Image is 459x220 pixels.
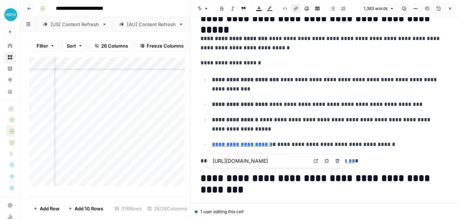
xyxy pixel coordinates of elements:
[4,52,16,63] a: Browse
[40,205,60,212] span: Add Row
[37,17,113,31] a: [US] Content Refresh
[136,40,188,52] button: Freeze Columns
[364,5,388,12] span: 1,383 words
[127,21,176,28] div: [AU] Content Refresh
[4,200,16,211] a: Settings
[113,17,190,31] a: [AU] Content Refresh
[64,203,108,214] button: Add 10 Rows
[90,40,133,52] button: 26 Columns
[4,74,16,86] a: Opportunities
[145,203,190,214] div: 26/26 Columns
[75,205,103,212] span: Add 10 Rows
[195,209,455,215] div: 1 user editing this cell
[4,8,17,21] img: XeroOps Logo
[101,42,128,49] span: 26 Columns
[67,42,76,49] span: Sort
[360,4,397,13] button: 1,383 words
[147,42,184,49] span: Freeze Columns
[112,203,145,214] div: 376 Rows
[4,63,16,74] a: Insights
[29,203,64,214] button: Add Row
[62,40,87,52] button: Sort
[51,21,99,28] div: [US] Content Refresh
[4,40,16,52] a: Home
[32,40,59,52] button: Filter
[4,86,16,97] a: Your Data
[4,6,16,24] button: Workspace: XeroOps
[37,42,48,49] span: Filter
